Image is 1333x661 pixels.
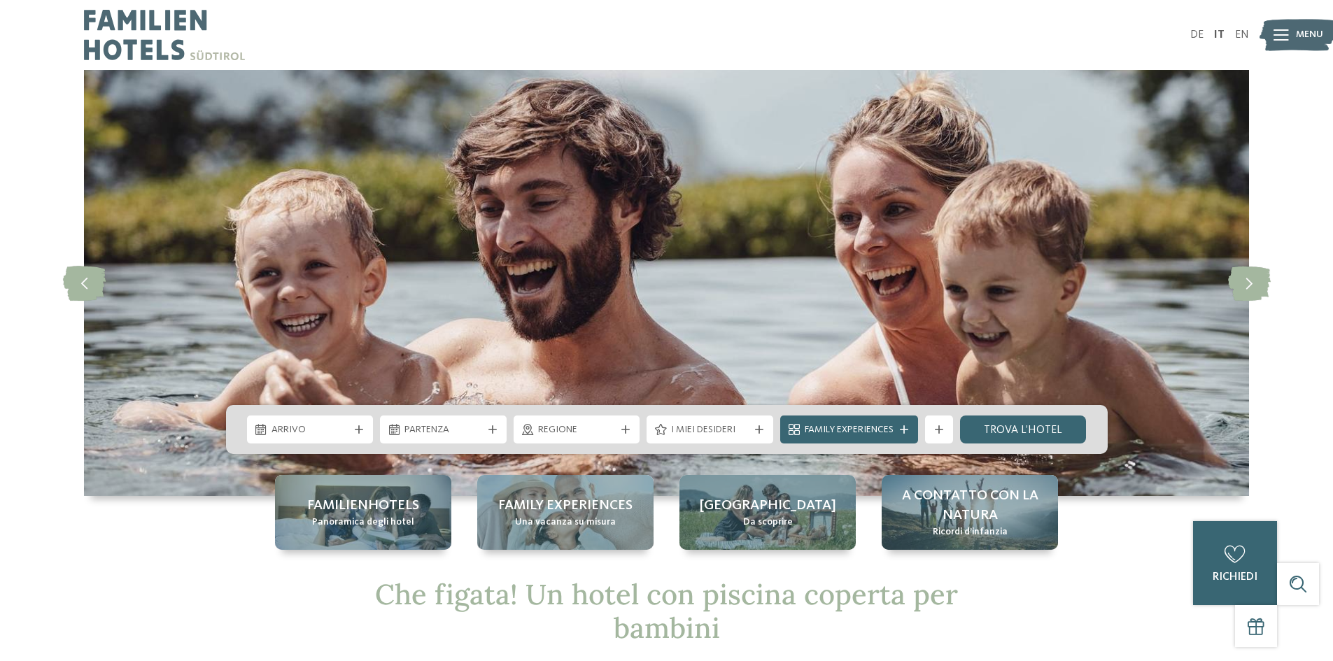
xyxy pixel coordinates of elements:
[1235,29,1249,41] a: EN
[1213,571,1257,583] span: richiedi
[312,516,414,529] span: Panoramica degli hotel
[1214,29,1225,41] a: IT
[498,496,633,516] span: Family experiences
[375,576,958,646] span: Che figata! Un hotel con piscina coperta per bambini
[275,475,451,550] a: Cercate un hotel con piscina coperta per bambini in Alto Adige? Familienhotels Panoramica degli h...
[743,516,793,529] span: Da scoprire
[404,423,482,437] span: Partenza
[1190,29,1204,41] a: DE
[960,415,1087,443] a: trova l’hotel
[1296,28,1323,42] span: Menu
[882,475,1058,550] a: Cercate un hotel con piscina coperta per bambini in Alto Adige? A contatto con la natura Ricordi ...
[84,70,1249,496] img: Cercate un hotel con piscina coperta per bambini in Alto Adige?
[477,475,654,550] a: Cercate un hotel con piscina coperta per bambini in Alto Adige? Family experiences Una vacanza su...
[538,423,616,437] span: Regione
[1193,521,1277,605] a: richiedi
[271,423,349,437] span: Arrivo
[805,423,894,437] span: Family Experiences
[515,516,616,529] span: Una vacanza su misura
[307,496,419,516] span: Familienhotels
[896,486,1044,525] span: A contatto con la natura
[933,525,1008,539] span: Ricordi d’infanzia
[679,475,856,550] a: Cercate un hotel con piscina coperta per bambini in Alto Adige? [GEOGRAPHIC_DATA] Da scoprire
[700,496,836,516] span: [GEOGRAPHIC_DATA]
[671,423,749,437] span: I miei desideri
